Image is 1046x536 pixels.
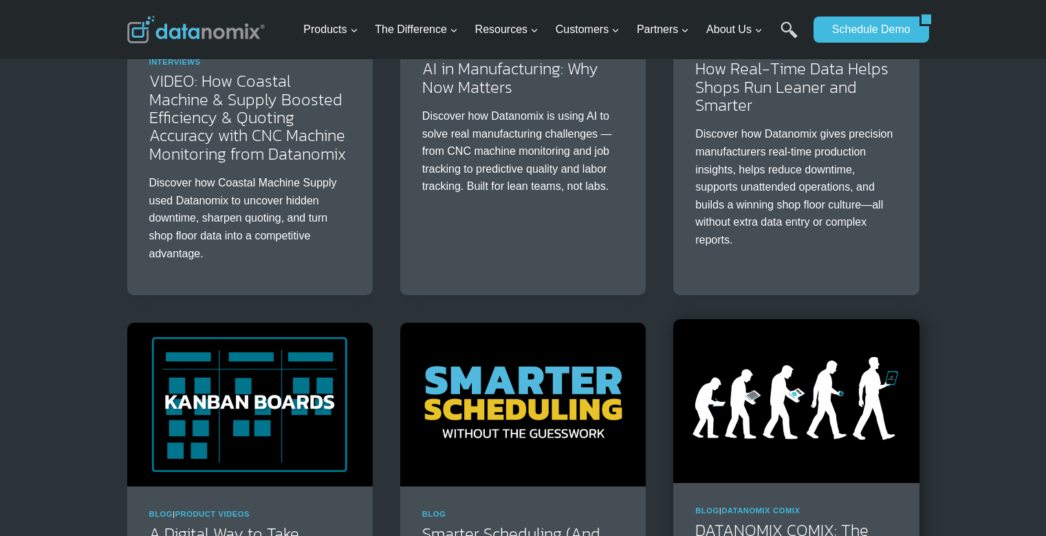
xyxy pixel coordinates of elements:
span: Partners [637,21,689,39]
a: Blog [422,510,446,518]
a: Video Interviews [149,45,341,66]
a: How Real-Time Data Helps Shops Run Leaner and Smarter [695,56,889,117]
span: The Difference [375,21,458,39]
iframe: Popup CTA [7,254,220,529]
a: Blog [695,506,719,515]
p: Discover how Coastal Machine Supply used Datanomix to uncover hidden downtime, sharpen quoting, a... [149,174,351,262]
a: AI in Manufacturing: Why Now Matters [422,56,598,98]
a: Schedule Demo [814,17,919,43]
span: About Us [706,21,763,39]
nav: Primary Navigation [298,8,807,52]
img: Good Machine Data is The Missing Link. Datanomix is How You Evolve. [673,319,919,483]
a: Datanomix Comix [721,506,800,515]
span: | [695,506,800,515]
span: Customers [556,21,620,39]
a: Search [781,21,798,52]
img: A Smarter Way to Take Action: Kanban Boards Come to the Datanomix GEMBA Track [127,323,373,486]
a: VIDEO: How Coastal Machine & Supply Boosted Efficiency & Quoting Accuracy with CNC Machine Monito... [149,69,346,166]
span: Products [303,21,358,39]
span: | | [149,45,341,66]
img: Datanomix [127,16,265,43]
span: Resources [475,21,538,39]
img: Smarter Scheduling (And Planning) Without the Guesswork [400,323,646,486]
p: Discover how Datanomix is using AI to solve real manufacturing challenges — from CNC machine moni... [422,107,624,195]
p: Discover how Datanomix gives precision manufacturers real-time production insights, helps reduce ... [695,125,897,248]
